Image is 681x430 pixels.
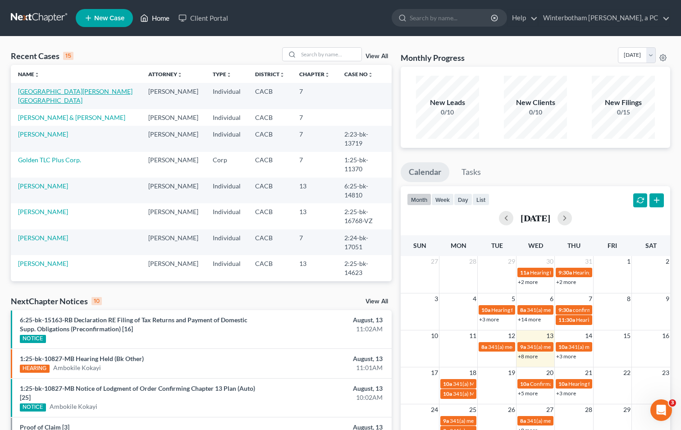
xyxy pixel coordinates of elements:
span: 25 [468,404,477,415]
td: CACB [248,152,292,178]
span: 28 [584,404,593,415]
a: Case Nounfold_more [344,71,373,78]
span: 29 [622,404,631,415]
td: CACB [248,255,292,281]
td: 2:24-bk-11092 [337,281,392,307]
span: 29 [507,256,516,267]
a: 1:25-bk-10827-MB Notice of Lodgment of Order Confirming Chapter 13 Plan (Auto) [25] [20,384,255,401]
td: CACB [248,229,292,255]
span: 10a [520,380,529,387]
span: Thu [567,242,580,249]
div: 11:02AM [268,325,383,334]
div: New Clients [504,97,567,108]
span: Confirmation hearing for [PERSON_NAME] [530,380,632,387]
span: 341(a) meeting for [PERSON_NAME] [568,343,655,350]
span: 30 [545,256,554,267]
div: New Filings [592,97,655,108]
a: [PERSON_NAME] [18,260,68,267]
a: +3 more [556,390,576,397]
td: CACB [248,281,292,307]
span: 341(a) Meeting for [PERSON_NAME] & [PERSON_NAME] [453,380,588,387]
span: Wed [528,242,543,249]
button: list [472,193,489,206]
a: 1:25-bk-10827-MB Hearing Held (Bk Other) [20,355,144,362]
a: Winterbotham [PERSON_NAME], a PC [539,10,670,26]
span: confirmation hearing for [PERSON_NAME] [573,306,674,313]
a: Tasks [453,162,489,182]
input: Search by name... [410,9,492,26]
span: 15 [622,330,631,341]
span: 9 [665,293,670,304]
i: unfold_more [279,72,285,78]
button: week [431,193,454,206]
span: 11 [468,330,477,341]
span: 24 [430,404,439,415]
td: 13 [292,178,337,203]
td: Corp [206,152,248,178]
a: [PERSON_NAME] [18,208,68,215]
td: 7 [292,83,337,109]
span: 10a [443,390,452,397]
span: 17 [430,367,439,378]
span: Mon [451,242,466,249]
span: 11:30a [558,316,575,323]
span: 21 [584,367,593,378]
td: 1:25-bk-11370 [337,152,392,178]
td: Individual [206,83,248,109]
span: Hearing for [PERSON_NAME] [576,316,646,323]
span: 10a [558,380,567,387]
a: [PERSON_NAME] [18,130,68,138]
span: 28 [468,256,477,267]
span: 8a [481,343,487,350]
span: 20 [545,367,554,378]
a: Golden TLC Plus Corp. [18,156,81,164]
span: 27 [545,404,554,415]
a: Calendar [401,162,449,182]
span: 10a [481,306,490,313]
i: unfold_more [325,72,330,78]
span: 341(a) meeting for [PERSON_NAME] [527,417,614,424]
a: Client Portal [174,10,233,26]
span: Tue [491,242,503,249]
a: Ambokile Kokayi [50,402,97,411]
td: [PERSON_NAME] [141,203,206,229]
span: 341(a) meeting for [PERSON_NAME] [527,343,614,350]
td: [PERSON_NAME] [141,281,206,307]
td: CACB [248,203,292,229]
td: 2:25-bk-14623 [337,255,392,281]
span: 19 [507,367,516,378]
a: +3 more [479,316,499,323]
span: 4 [472,293,477,304]
a: [PERSON_NAME] [18,234,68,242]
span: 26 [507,404,516,415]
span: 5 [511,293,516,304]
td: [PERSON_NAME] [141,255,206,281]
div: NOTICE [20,335,46,343]
span: 341(a) meeting for [PERSON_NAME] [488,343,575,350]
span: 3 [434,293,439,304]
span: 341(a) Meeting for [PERSON_NAME] & [PERSON_NAME] [453,390,588,397]
a: View All [366,53,388,59]
button: month [407,193,431,206]
span: 2 [665,256,670,267]
div: 10:02AM [268,393,383,402]
span: 9a [520,343,526,350]
a: Help [507,10,538,26]
span: New Case [94,15,124,22]
div: 0/10 [504,108,567,117]
td: 7 [292,229,337,255]
span: 18 [468,367,477,378]
span: 7 [588,293,593,304]
td: 6:25-bk-14810 [337,178,392,203]
td: [PERSON_NAME] [141,126,206,151]
h3: Monthly Progress [401,52,465,63]
td: 7 [292,126,337,151]
td: 2:24-bk-17051 [337,229,392,255]
td: [PERSON_NAME] [141,152,206,178]
span: 341(a) meeting for [PERSON_NAME] [527,306,614,313]
div: 0/15 [592,108,655,117]
div: Recent Cases [11,50,73,61]
td: Individual [206,281,248,307]
span: Sun [413,242,426,249]
div: NOTICE [20,403,46,412]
